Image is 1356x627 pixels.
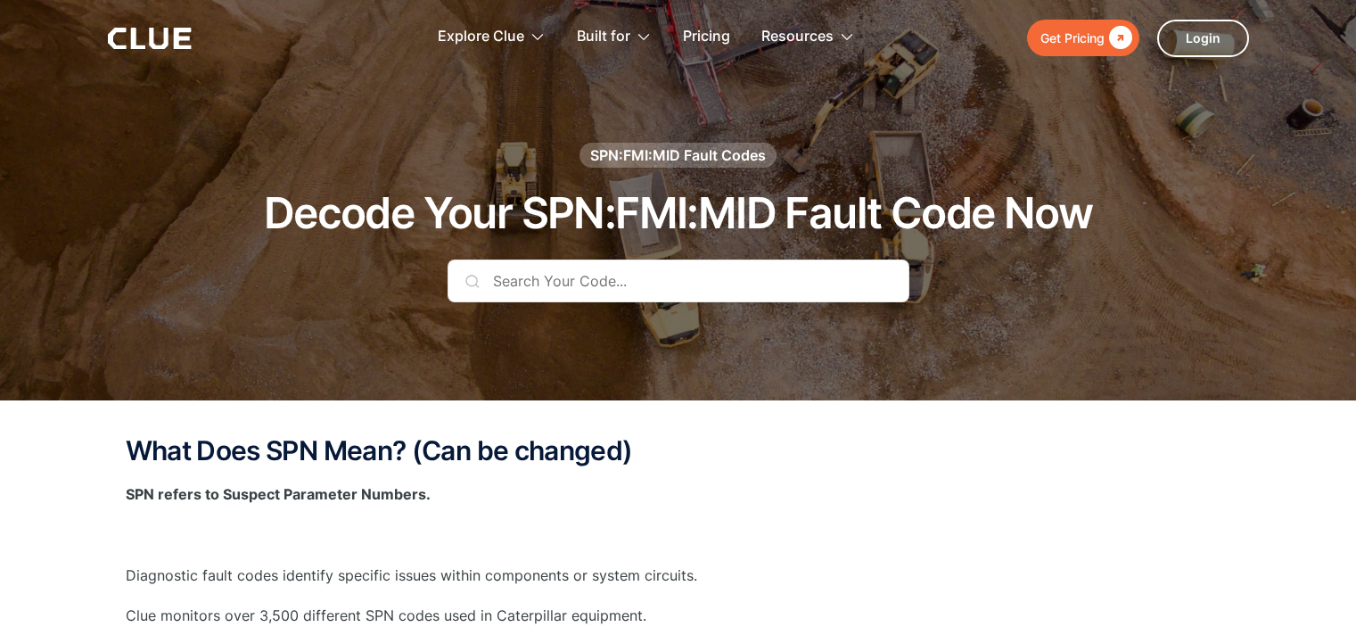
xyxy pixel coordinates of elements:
a: Get Pricing [1027,20,1139,56]
h1: Decode Your SPN:FMI:MID Fault Code Now [264,190,1092,237]
div: Built for [577,9,652,65]
div: Explore Clue [438,9,546,65]
div:  [1105,27,1132,49]
strong: SPN refers to Suspect Parameter Numbers. [126,485,431,503]
div: SPN:FMI:MID Fault Codes [590,145,766,165]
input: Search Your Code... [448,260,909,302]
div: Resources [761,9,855,65]
p: Diagnostic fault codes identify specific issues within components or system circuits. [126,565,1231,587]
a: Pricing [683,9,730,65]
div: Resources [761,9,834,65]
p: Clue monitors over 3,500 different SPN codes used in Caterpillar equipment. [126,605,1231,627]
h2: What Does SPN Mean? (Can be changed) [126,436,1231,466]
div: Explore Clue [438,9,524,65]
div: Built for [577,9,630,65]
div: Get Pricing [1040,27,1105,49]
p: ‍ [126,524,1231,546]
a: Login [1157,20,1249,57]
